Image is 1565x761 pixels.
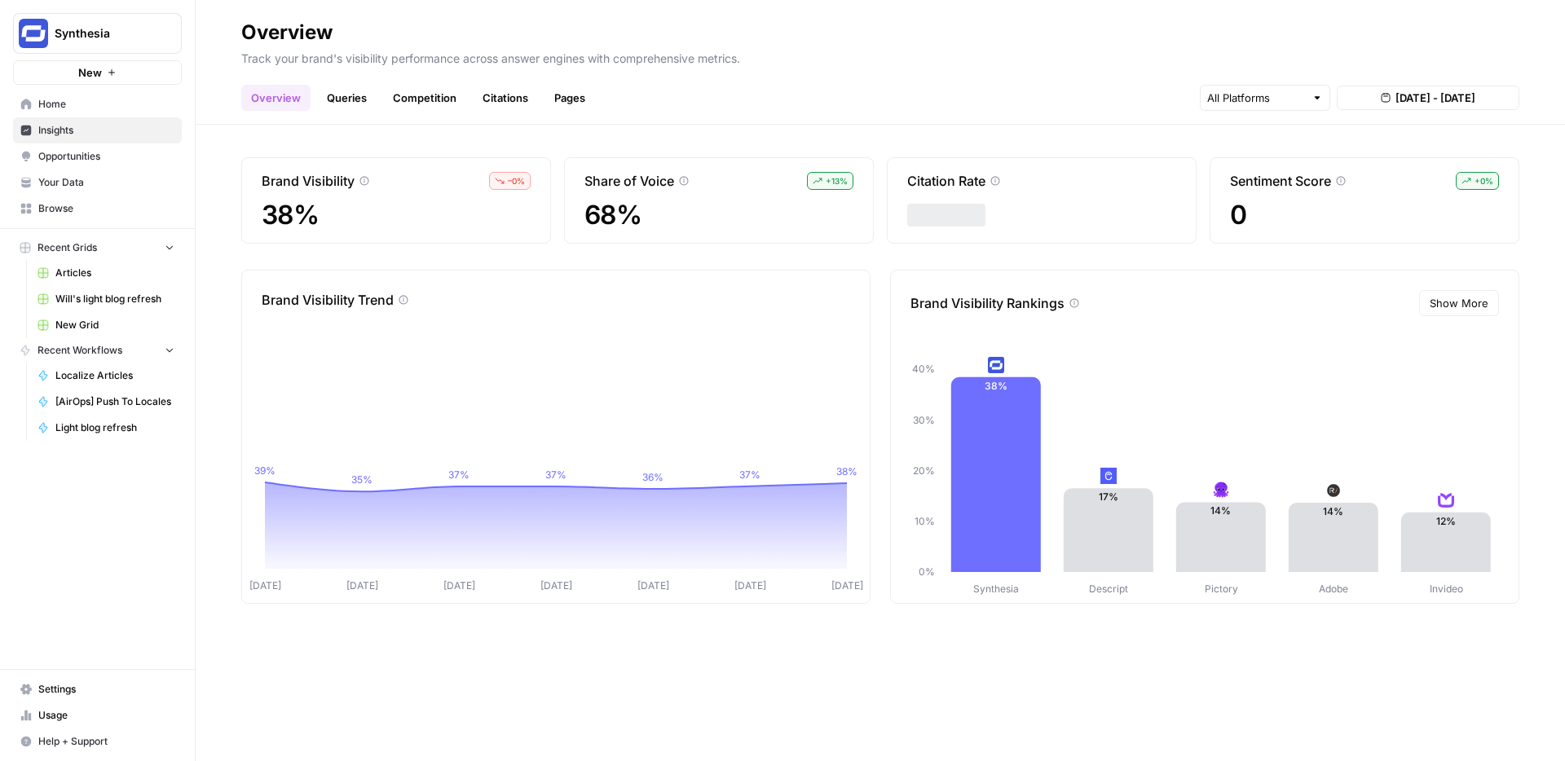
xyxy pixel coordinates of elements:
tspan: Invideo [1430,583,1463,595]
tspan: [DATE] [734,579,766,592]
tspan: [DATE] [540,579,572,592]
button: Show More [1419,290,1499,316]
tspan: 35% [351,473,373,486]
span: [AirOps] Push To Locales [55,394,174,409]
p: Citation Rate [907,171,985,191]
text: 17% [1099,490,1118,503]
span: New Grid [55,318,174,332]
img: lwts26jmcohuhctnavd82t6oukee [1325,482,1342,499]
a: Articles [30,260,182,286]
tspan: 40% [912,363,935,375]
a: Will's light blog refresh [30,286,182,312]
a: Opportunities [13,143,182,169]
tspan: 10% [915,515,935,527]
span: Usage [38,708,174,723]
a: Citations [473,85,538,111]
a: New Grid [30,312,182,338]
tspan: [DATE] [637,579,669,592]
p: Brand Visibility Rankings [910,293,1065,313]
tspan: 38% [836,465,857,477]
span: New [78,64,102,81]
img: r8se90nlbb3vji39sre9zercfdi0 [1100,468,1117,484]
a: [AirOps] Push To Locales [30,389,182,415]
a: Settings [13,676,182,702]
a: Home [13,91,182,117]
span: Articles [55,266,174,280]
span: Will's light blog refresh [55,292,174,306]
span: Your Data [38,175,174,190]
tspan: 37% [545,468,566,481]
span: Insights [38,123,174,138]
a: Pages [544,85,595,111]
p: Share of Voice [584,171,674,191]
span: Show More [1430,295,1488,311]
a: Your Data [13,169,182,196]
span: Light blog refresh [55,420,174,435]
a: Light blog refresh [30,415,182,441]
button: [DATE] - [DATE] [1337,86,1519,110]
button: Help + Support [13,728,182,754]
a: Competition [383,85,466,111]
button: Recent Grids [13,235,182,260]
span: Localize Articles [55,368,174,383]
tspan: [DATE] [249,579,281,592]
tspan: Adobe [1319,583,1348,595]
a: Usage [13,702,182,728]
img: kn4yydfihu1m6ctu54l2b7jhf7vx [988,357,1004,373]
tspan: 37% [448,468,469,481]
text: 12% [1436,515,1456,527]
span: + 0 % [1475,174,1493,187]
a: Localize Articles [30,363,182,389]
button: Workspace: Synthesia [13,13,182,54]
tspan: 39% [254,464,276,477]
tspan: 37% [739,468,760,481]
img: y8wl2quaw9w1yvovn1mwij940ibb [1438,492,1454,508]
tspan: 36% [642,471,663,483]
tspan: [DATE] [831,579,863,592]
a: Browse [13,196,182,222]
span: Recent Grids [37,240,97,255]
tspan: Descript [1089,583,1128,595]
span: Synthesia [55,25,153,42]
text: 14% [1210,504,1231,517]
p: Sentiment Score [1230,171,1331,191]
span: + 13 % [826,174,848,187]
span: Opportunities [38,149,174,164]
tspan: 0% [919,565,935,578]
tspan: Synthesia [973,583,1019,595]
span: Home [38,97,174,112]
tspan: Pictory [1205,583,1238,595]
span: [DATE] - [DATE] [1395,90,1475,106]
span: 68% [584,200,853,230]
span: 38% [262,200,531,230]
img: 5ishofca9hhfzkbc6046dfm6zfk6 [1213,482,1229,498]
tspan: 30% [913,414,935,426]
text: 38% [985,380,1007,392]
span: 0 [1230,200,1499,230]
button: Recent Workflows [13,338,182,363]
text: 14% [1323,505,1343,517]
span: Recent Workflows [37,343,122,358]
span: Settings [38,682,174,697]
span: Browse [38,201,174,216]
tspan: [DATE] [443,579,475,592]
tspan: [DATE] [346,579,378,592]
p: Track your brand's visibility performance across answer engines with comprehensive metrics. [241,46,1519,67]
div: Overview [241,20,333,46]
tspan: 20% [913,464,935,477]
span: – 0 % [508,174,525,187]
button: New [13,60,182,85]
p: Brand Visibility [262,171,355,191]
p: Brand Visibility Trend [262,290,394,310]
img: Synthesia Logo [19,19,48,48]
a: Queries [317,85,377,111]
span: Help + Support [38,734,174,749]
input: All Platforms [1207,90,1305,106]
a: Insights [13,117,182,143]
a: Overview [241,85,311,111]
